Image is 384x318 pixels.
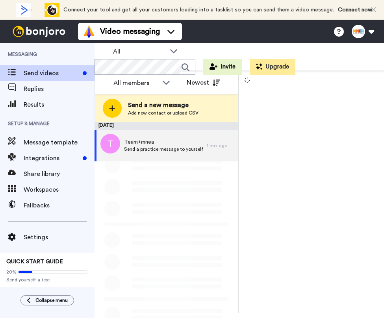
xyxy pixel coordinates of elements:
button: Collapse menu [20,295,74,305]
div: All members [113,78,158,88]
span: Send yourself a test [6,277,88,283]
span: Replies [24,84,95,94]
button: Newest [181,75,226,91]
span: Send videos [24,68,80,78]
span: Workspaces [24,185,95,194]
button: Upgrade [250,59,295,75]
span: Send a new message [128,100,198,110]
img: vm-color.svg [83,25,95,38]
span: All [113,47,166,56]
span: Add new contact or upload CSV [128,110,198,116]
div: 1 mo. ago [207,142,234,149]
div: [DATE] [95,122,238,130]
span: Integrations [24,153,80,163]
span: Results [24,100,95,109]
span: Message template [24,138,95,147]
span: Settings [24,233,95,242]
span: Team+mnea [124,138,203,146]
img: bj-logo-header-white.svg [9,26,69,37]
span: Connect your tool and get all your customers loading into a tasklist so you can send them a video... [63,7,334,13]
span: 20% [6,269,17,275]
a: Connect now [338,7,372,13]
span: Send a practice message to yourself [124,146,203,152]
button: Invite [203,59,242,75]
span: Video messaging [100,26,160,37]
div: animation [16,3,59,17]
span: Share library [24,169,95,179]
span: QUICK START GUIDE [6,259,63,264]
span: Fallbacks [24,201,95,210]
span: Collapse menu [35,297,68,303]
img: t.png [100,134,120,153]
